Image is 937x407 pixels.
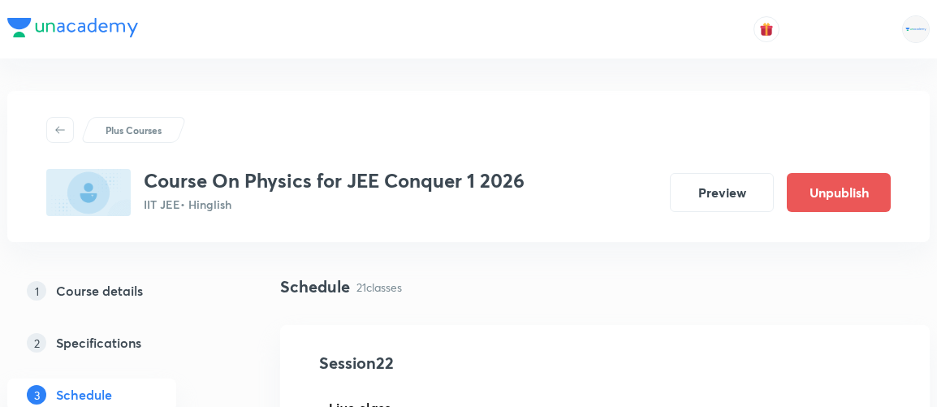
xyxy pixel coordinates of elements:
button: Preview [670,173,774,212]
a: 2Specifications [7,327,228,359]
p: 2 [27,333,46,353]
h5: Specifications [56,333,141,353]
button: Unpublish [787,173,891,212]
p: IIT JEE • Hinglish [144,196,525,213]
img: Company Logo [7,18,138,37]
img: avatar [759,22,774,37]
a: Company Logo [7,18,138,41]
h5: Course details [56,281,143,301]
img: 99E6BAC4-B0E2-4061-9037-729FA40029D1_plus.png [46,169,131,216]
h5: Schedule [56,385,112,405]
button: avatar [753,16,779,42]
h4: Session 22 [319,351,615,375]
a: 1Course details [7,275,228,307]
h4: Schedule [280,275,350,299]
img: Rahul Mishra [902,15,930,43]
p: Plus Courses [106,123,162,137]
p: 21 classes [356,279,402,296]
p: 1 [27,281,46,301]
h3: Course On Physics for JEE Conquer 1 2026 [144,169,525,193]
p: 3 [27,385,46,405]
